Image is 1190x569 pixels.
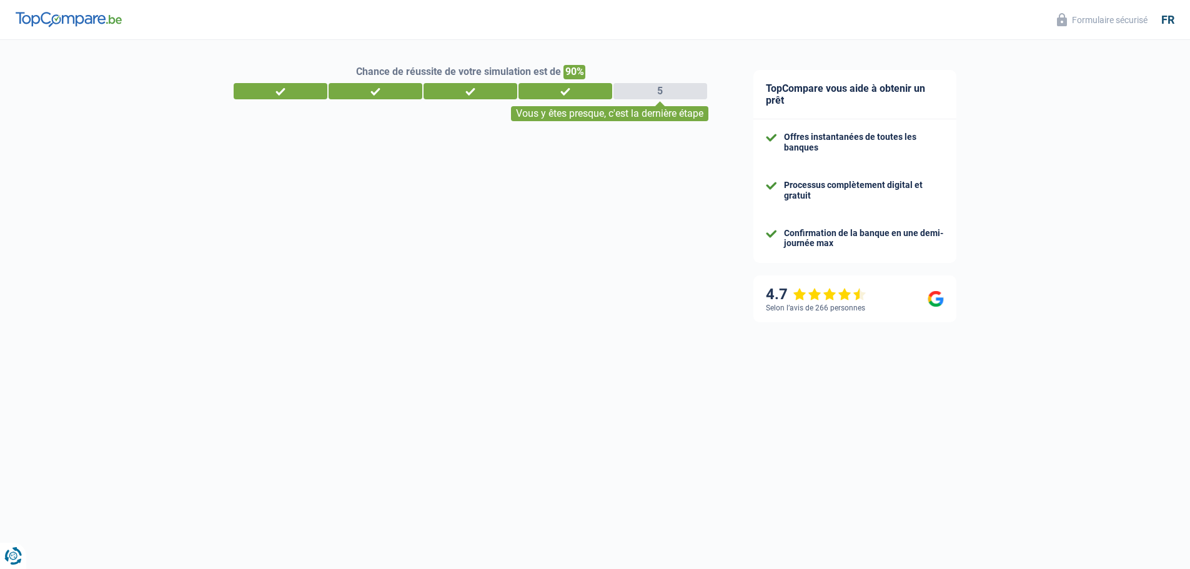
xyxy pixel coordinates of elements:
[356,66,561,77] span: Chance de réussite de votre simulation est de
[329,83,422,99] div: 2
[16,12,122,27] img: TopCompare Logo
[1049,9,1155,30] button: Formulaire sécurisé
[613,83,707,99] div: 5
[784,132,944,153] div: Offres instantanées de toutes les banques
[511,106,708,121] div: Vous y êtes presque, c'est la dernière étape
[784,228,944,249] div: Confirmation de la banque en une demi-journée max
[766,304,865,312] div: Selon l’avis de 266 personnes
[234,83,327,99] div: 1
[753,70,956,119] div: TopCompare vous aide à obtenir un prêt
[518,83,612,99] div: 4
[766,285,866,304] div: 4.7
[784,180,944,201] div: Processus complètement digital et gratuit
[424,83,517,99] div: 3
[563,65,585,79] span: 90%
[1161,13,1174,27] div: fr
